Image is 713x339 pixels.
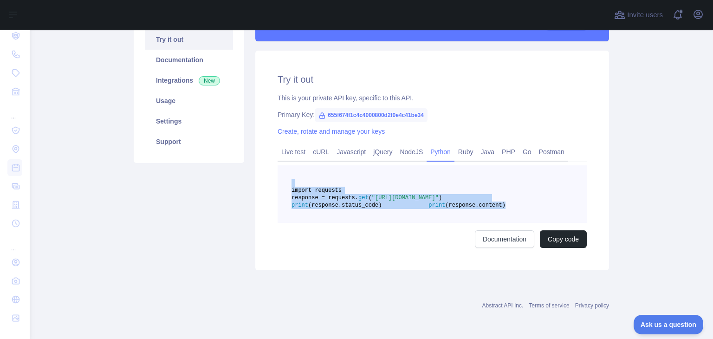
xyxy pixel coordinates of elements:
a: Java [477,144,499,159]
a: cURL [309,144,333,159]
h2: Try it out [278,73,587,86]
span: 655f674f1c4c4000800d2f0e4c41be34 [315,108,428,122]
a: Integrations New [145,70,233,91]
span: (response.content) [445,202,506,209]
span: ( [369,195,372,201]
a: Go [519,144,535,159]
a: PHP [498,144,519,159]
button: Copy code [540,230,587,248]
span: print [428,202,445,209]
div: ... [7,234,22,252]
a: Try it out [145,29,233,50]
span: get [358,195,369,201]
span: (response.status_code) [308,202,382,209]
a: Usage [145,91,233,111]
iframe: Toggle Customer Support [634,315,704,334]
a: Support [145,131,233,152]
a: Documentation [145,50,233,70]
a: Settings [145,111,233,131]
a: Live test [278,144,309,159]
div: ... [7,102,22,120]
a: Javascript [333,144,369,159]
span: response = requests. [292,195,358,201]
a: NodeJS [396,144,427,159]
span: Invite users [627,10,663,20]
a: Ruby [454,144,477,159]
span: "[URL][DOMAIN_NAME]" [372,195,439,201]
span: New [199,76,220,85]
a: Abstract API Inc. [482,302,524,309]
a: jQuery [369,144,396,159]
span: print [292,202,308,209]
span: import requests [292,187,342,194]
a: Postman [535,144,568,159]
a: Create, rotate and manage your keys [278,128,385,135]
a: Documentation [475,230,534,248]
div: Primary Key: [278,110,587,119]
div: This is your private API key, specific to this API. [278,93,587,103]
a: Privacy policy [575,302,609,309]
a: Terms of service [529,302,569,309]
a: Python [427,144,454,159]
button: Invite users [612,7,665,22]
span: ) [439,195,442,201]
